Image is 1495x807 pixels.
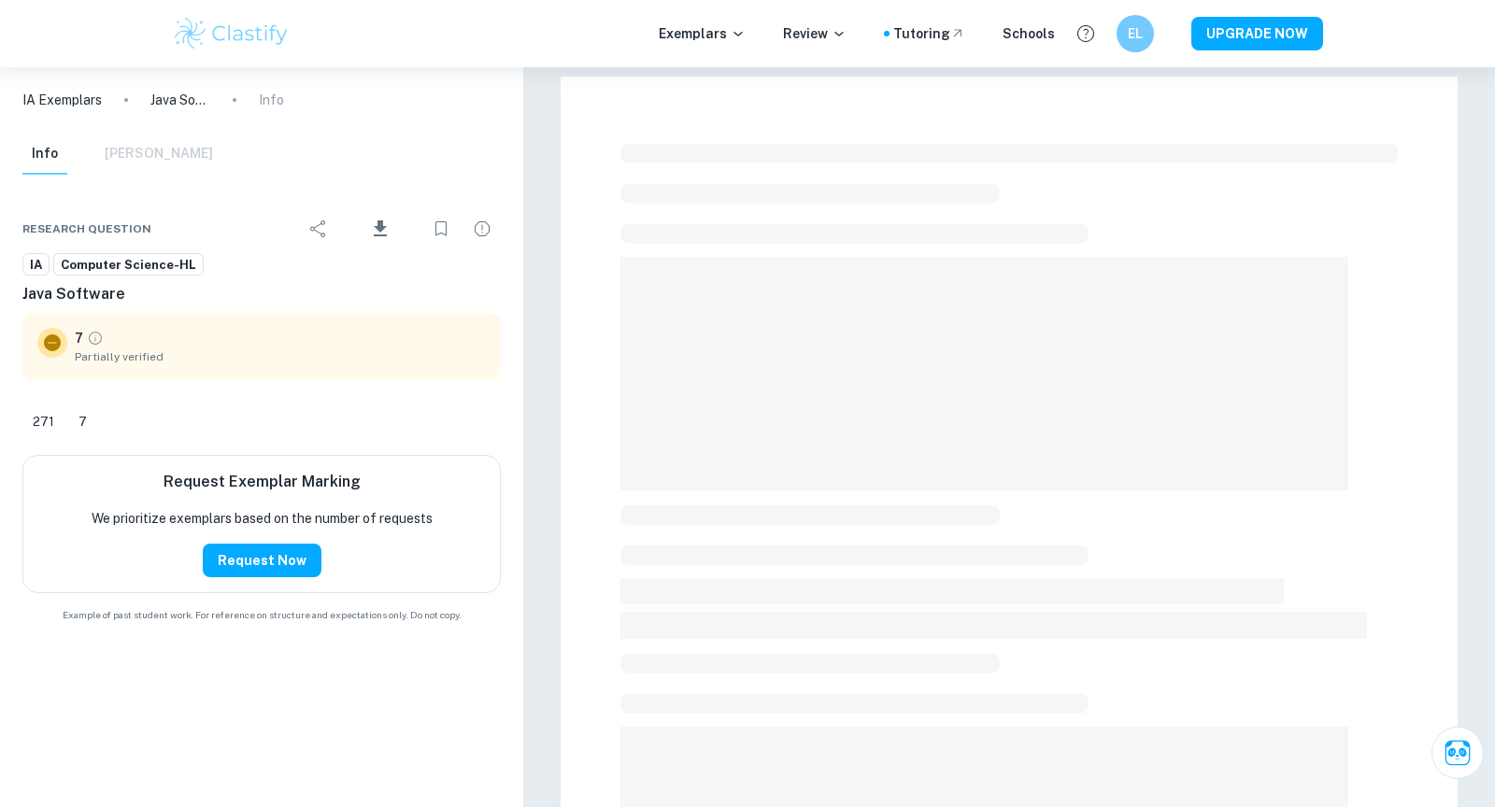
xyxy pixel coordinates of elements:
[53,253,204,276] a: Computer Science-HL
[22,413,64,432] span: 271
[659,23,746,44] p: Exemplars
[22,608,501,622] span: Example of past student work. For reference on structure and expectations only. Do not copy.
[92,508,433,529] p: We prioritize exemplars based on the number of requests
[1070,18,1102,50] button: Help and Feedback
[22,134,67,175] button: Info
[172,15,291,52] img: Clastify logo
[68,406,97,436] div: Dislike
[54,256,203,275] span: Computer Science-HL
[1003,23,1055,44] a: Schools
[203,544,321,577] button: Request Now
[23,256,49,275] span: IA
[1431,727,1484,779] button: Ask Clai
[1125,23,1146,44] h6: EL
[1117,15,1154,52] button: EL
[893,23,965,44] a: Tutoring
[150,90,210,110] p: Java Software
[22,90,102,110] a: IA Exemplars
[87,330,104,347] a: Grade partially verified
[422,210,460,248] div: Bookmark
[164,471,361,493] h6: Request Exemplar Marking
[75,348,486,365] span: Partially verified
[783,23,847,44] p: Review
[341,205,419,253] div: Download
[22,406,64,436] div: Like
[22,253,50,276] a: IA
[22,220,151,237] span: Research question
[75,328,83,348] p: 7
[463,210,501,248] div: Report issue
[300,210,337,248] div: Share
[259,90,284,110] p: Info
[22,283,501,305] h6: Java Software
[1191,17,1323,50] button: UPGRADE NOW
[68,413,97,432] span: 7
